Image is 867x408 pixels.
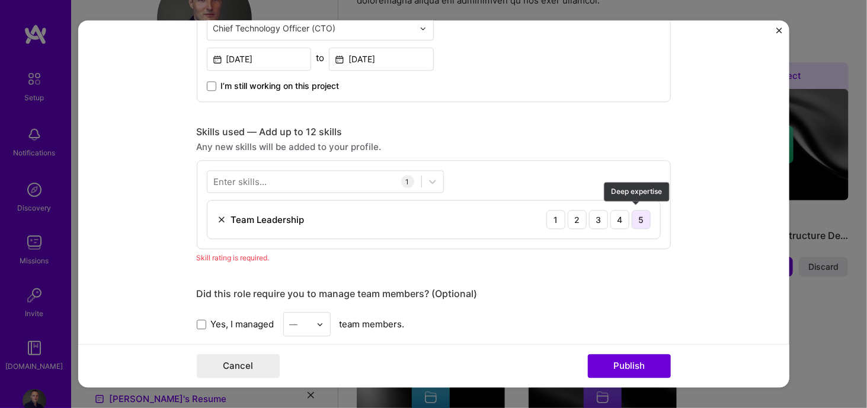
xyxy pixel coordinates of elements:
[197,355,280,378] button: Cancel
[420,25,427,32] img: drop icon
[197,312,671,336] div: team members.
[401,175,414,188] div: 1
[588,355,671,378] button: Publish
[207,47,312,71] input: Date
[211,318,274,330] span: Yes, I managed
[197,251,671,264] div: Skill rating is required.
[316,52,324,64] div: to
[197,288,671,300] div: Did this role require you to manage team members? (Optional)
[632,210,651,229] div: 5
[776,27,782,40] button: Close
[329,47,434,71] input: Date
[568,210,587,229] div: 2
[214,176,267,188] div: Enter skills...
[290,318,298,330] div: —
[316,321,324,328] img: drop icon
[217,215,226,224] img: Remove
[546,210,565,229] div: 1
[610,210,629,229] div: 4
[197,126,671,138] div: Skills used — Add up to 12 skills
[589,210,608,229] div: 3
[221,80,340,92] span: I’m still working on this project
[197,141,671,153] div: Any new skills will be added to your profile.
[231,213,305,226] div: Team Leadership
